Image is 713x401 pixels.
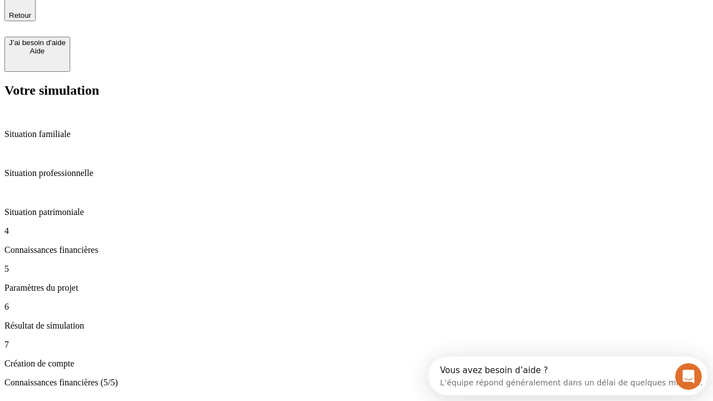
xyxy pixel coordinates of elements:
p: 6 [4,302,709,312]
div: Vous avez besoin d’aide ? [12,9,274,18]
div: J’ai besoin d'aide [9,38,66,47]
p: Connaissances financières (5/5) [4,378,709,388]
p: Paramètres du projet [4,283,709,293]
p: 7 [4,340,709,350]
p: Situation patrimoniale [4,207,709,217]
div: Ouvrir le Messenger Intercom [4,4,307,35]
p: Résultat de simulation [4,321,709,331]
p: Création de compte [4,359,709,369]
span: Retour [9,11,31,19]
p: 5 [4,264,709,274]
p: Situation familiale [4,129,709,139]
iframe: Intercom live chat [675,363,702,390]
p: 4 [4,226,709,236]
iframe: Intercom live chat discovery launcher [428,356,707,395]
p: Connaissances financières [4,245,709,255]
h2: Votre simulation [4,83,709,98]
button: J’ai besoin d'aideAide [4,37,70,72]
p: Situation professionnelle [4,168,709,178]
div: L’équipe répond généralement dans un délai de quelques minutes. [12,18,274,30]
div: Aide [9,47,66,55]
